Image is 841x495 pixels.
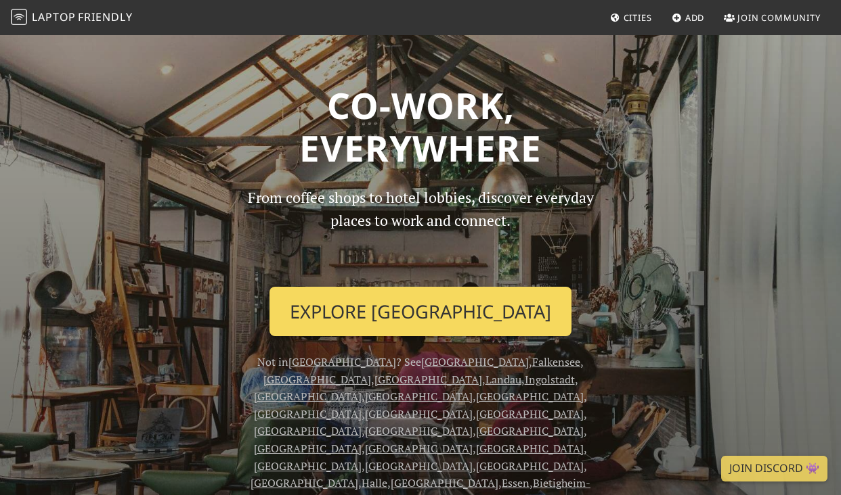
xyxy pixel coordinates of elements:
a: [GEOGRAPHIC_DATA] [391,475,498,490]
a: [GEOGRAPHIC_DATA] [254,423,362,438]
a: [GEOGRAPHIC_DATA] [365,406,473,421]
a: [GEOGRAPHIC_DATA] [374,372,482,387]
a: [GEOGRAPHIC_DATA] [365,389,473,404]
span: Join Community [737,11,821,24]
a: [GEOGRAPHIC_DATA] [288,354,396,369]
span: Add [685,11,705,24]
a: Essen [502,475,530,490]
a: [GEOGRAPHIC_DATA] [365,423,473,438]
img: LaptopFriendly [11,9,27,25]
a: [GEOGRAPHIC_DATA] [251,475,358,490]
a: [GEOGRAPHIC_DATA] [254,406,362,421]
a: [GEOGRAPHIC_DATA] [365,441,473,456]
a: Landau [486,372,521,387]
h1: Co-work, Everywhere [43,84,798,170]
a: [GEOGRAPHIC_DATA] [476,406,584,421]
a: [GEOGRAPHIC_DATA] [263,372,371,387]
a: Join Community [718,5,826,30]
span: Cities [624,11,652,24]
a: [GEOGRAPHIC_DATA] [476,423,584,438]
a: Explore [GEOGRAPHIC_DATA] [269,287,572,337]
a: Ingolstadt [525,372,575,387]
span: Laptop [32,9,76,24]
a: [GEOGRAPHIC_DATA] [254,458,362,473]
a: Add [666,5,710,30]
a: [GEOGRAPHIC_DATA] [254,389,362,404]
span: Friendly [78,9,132,24]
a: Falkensee [532,354,580,369]
a: LaptopFriendly LaptopFriendly [11,6,133,30]
a: Halle [362,475,387,490]
a: [GEOGRAPHIC_DATA] [476,441,584,456]
a: Cities [605,5,657,30]
a: [GEOGRAPHIC_DATA] [365,458,473,473]
a: [GEOGRAPHIC_DATA] [254,441,362,456]
a: [GEOGRAPHIC_DATA] [476,389,584,404]
a: Join Discord 👾 [721,456,827,481]
a: [GEOGRAPHIC_DATA] [476,458,584,473]
p: From coffee shops to hotel lobbies, discover everyday places to work and connect. [236,186,605,276]
a: [GEOGRAPHIC_DATA] [421,354,529,369]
